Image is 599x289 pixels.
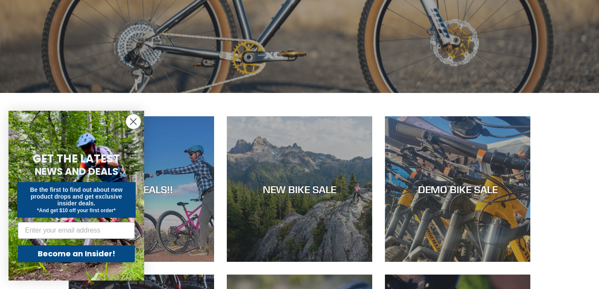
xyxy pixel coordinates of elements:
span: NEWS AND DEALS [35,165,118,178]
button: Close dialog [126,114,141,129]
a: NEW BIKE SALE [227,116,372,262]
a: DEMO BIKE SALE [385,116,530,262]
div: DEMO BIKE SALE [385,183,530,195]
button: Become an Insider! [18,245,135,262]
span: *And get $10 off your first order* [37,208,115,213]
span: GET THE LATEST [33,151,120,166]
input: Enter your email address [18,222,135,239]
div: NEW BIKE SALE [227,183,372,195]
span: Be the first to find out about new product drops and get exclusive insider deals. [30,186,123,207]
